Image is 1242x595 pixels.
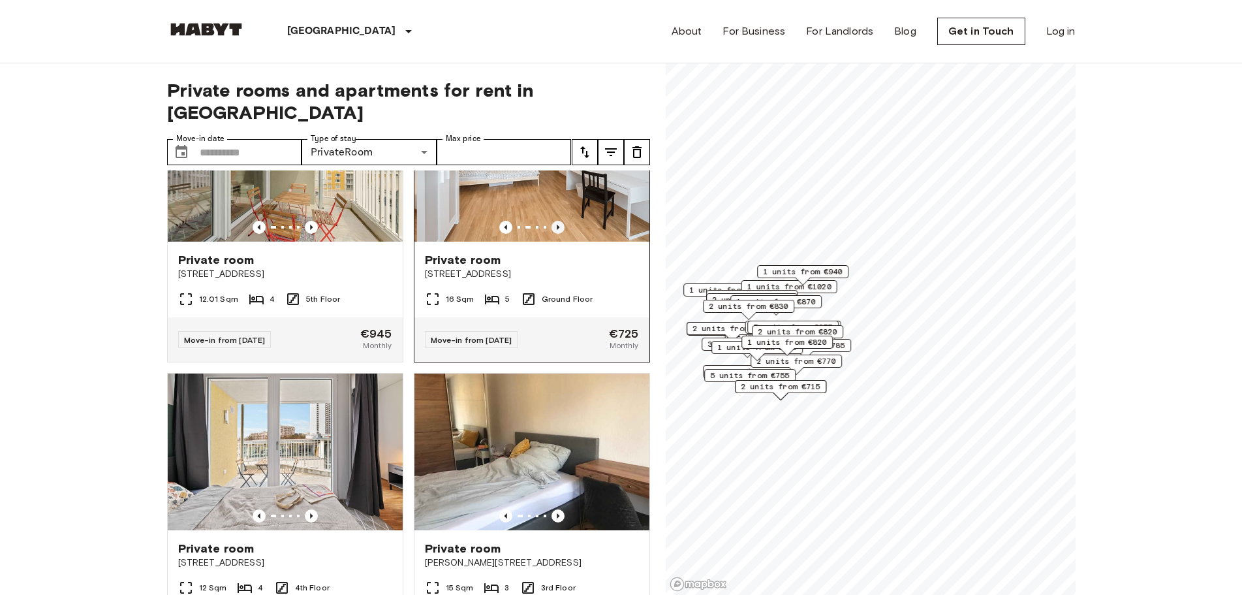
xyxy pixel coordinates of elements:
[167,84,403,362] a: Marketing picture of unit DE-02-022-004-02HFPrevious imagePrevious imagePrivate room[STREET_ADDRE...
[736,296,816,308] span: 1 units from €870
[756,355,836,367] span: 2 units from €770
[414,374,649,530] img: Marketing picture of unit DE-02-014-001-03HF
[753,321,833,333] span: 5 units from €955
[542,293,593,305] span: Ground Floor
[446,293,474,305] span: 16 Sqm
[178,541,255,556] span: Private room
[199,293,238,305] span: 12.01 Sqm
[446,133,481,144] label: Max price
[178,556,392,570] span: [STREET_ADDRESS]
[598,139,624,165] button: tune
[747,281,831,293] span: 1 units from €1020
[311,133,356,144] label: Type of stay
[711,341,803,361] div: Map marker
[704,369,796,389] div: Map marker
[499,509,512,523] button: Previous image
[741,280,837,300] div: Map marker
[184,335,266,345] span: Move-in from [DATE]
[707,338,787,350] span: 3 units from €980
[253,221,266,234] button: Previous image
[747,321,839,341] div: Map marker
[425,556,639,570] span: [PERSON_NAME][STREET_ADDRESS]
[446,582,474,594] span: 15 Sqm
[709,300,788,312] span: 2 units from €830
[712,291,792,302] span: 2 units from €990
[499,221,512,234] button: Previous image
[741,381,820,393] span: 2 units from €715
[541,582,576,594] span: 3rd Floor
[425,268,639,281] span: [STREET_ADDRESS]
[703,300,794,320] div: Map marker
[937,18,1025,45] a: Get in Touch
[757,265,848,285] div: Map marker
[683,283,775,304] div: Map marker
[551,221,565,234] button: Previous image
[609,328,639,340] span: €725
[747,336,827,348] span: 1 units from €820
[360,328,392,340] span: €945
[741,336,833,356] div: Map marker
[287,24,396,39] p: [GEOGRAPHIC_DATA]
[709,366,788,378] span: 2 units from €805
[505,582,509,594] span: 3
[712,294,792,306] span: 2 units from €795
[670,577,727,592] a: Mapbox logo
[717,342,797,353] span: 1 units from €885
[302,139,437,165] div: PrivateRoom
[306,293,340,305] span: 5th Floor
[687,322,778,342] div: Map marker
[425,541,501,556] span: Private room
[199,582,227,594] span: 12 Sqm
[735,380,826,400] div: Map marker
[178,252,255,268] span: Private room
[752,325,843,346] div: Map marker
[610,340,638,351] span: Monthly
[1046,24,1076,39] a: Log in
[168,139,194,165] button: Choose date
[706,293,798,314] div: Map marker
[270,293,275,305] span: 4
[706,290,798,310] div: Map marker
[295,582,330,594] span: 4th Floor
[572,139,598,165] button: tune
[702,338,793,358] div: Map marker
[414,84,650,362] a: Marketing picture of unit DE-02-042-01MMarketing picture of unit DE-02-042-01MPrevious imagePrevi...
[766,340,845,351] span: 6 units from €785
[672,24,702,39] a: About
[305,221,318,234] button: Previous image
[894,24,916,39] a: Blog
[751,355,842,375] div: Map marker
[760,339,851,359] div: Map marker
[167,79,650,123] span: Private rooms and apartments for rent in [GEOGRAPHIC_DATA]
[806,24,873,39] a: For Landlords
[253,509,266,523] button: Previous image
[710,370,790,381] span: 5 units from €755
[745,321,841,341] div: Map marker
[758,326,837,338] span: 2 units from €820
[730,295,822,315] div: Map marker
[505,293,510,305] span: 5
[176,133,225,144] label: Move-in date
[692,323,772,334] span: 2 units from €910
[551,509,565,523] button: Previous image
[722,24,785,39] a: For Business
[624,139,650,165] button: tune
[363,340,392,351] span: Monthly
[763,266,843,278] span: 1 units from €940
[703,365,794,385] div: Map marker
[431,335,512,345] span: Move-in from [DATE]
[168,374,403,530] img: Marketing picture of unit DE-02-019-003-03HF
[305,509,318,523] button: Previous image
[178,268,392,281] span: [STREET_ADDRESS]
[167,23,245,36] img: Habyt
[425,252,501,268] span: Private room
[689,284,769,296] span: 1 units from €865
[258,582,263,594] span: 4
